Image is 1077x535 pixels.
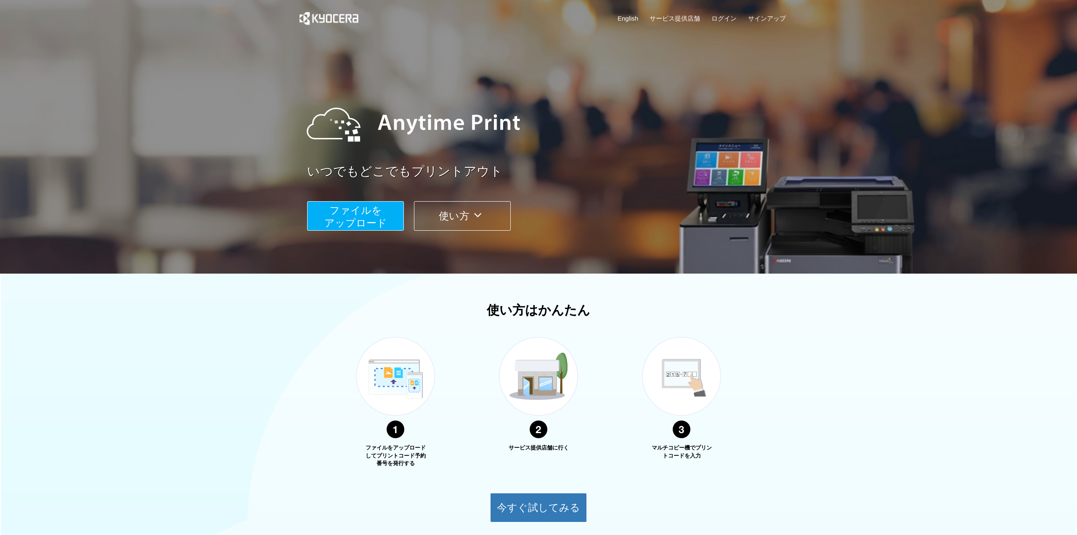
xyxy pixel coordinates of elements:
[507,444,570,452] p: サービス提供店舗に行く
[307,201,404,231] button: ファイルを​​アップロード
[650,14,700,23] a: サービス提供店舗
[748,14,786,23] a: サインアップ
[618,14,638,23] a: English
[414,201,511,231] button: 使い方
[711,14,737,23] a: ログイン
[307,162,791,181] a: いつでもどこでもプリントアウト
[490,493,587,522] button: 今すぐ試してみる
[364,444,427,468] p: ファイルをアップロードしてプリントコード予約番号を発行する
[324,205,387,229] span: ファイルを ​​アップロード
[650,444,713,460] p: マルチコピー機でプリントコードを入力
